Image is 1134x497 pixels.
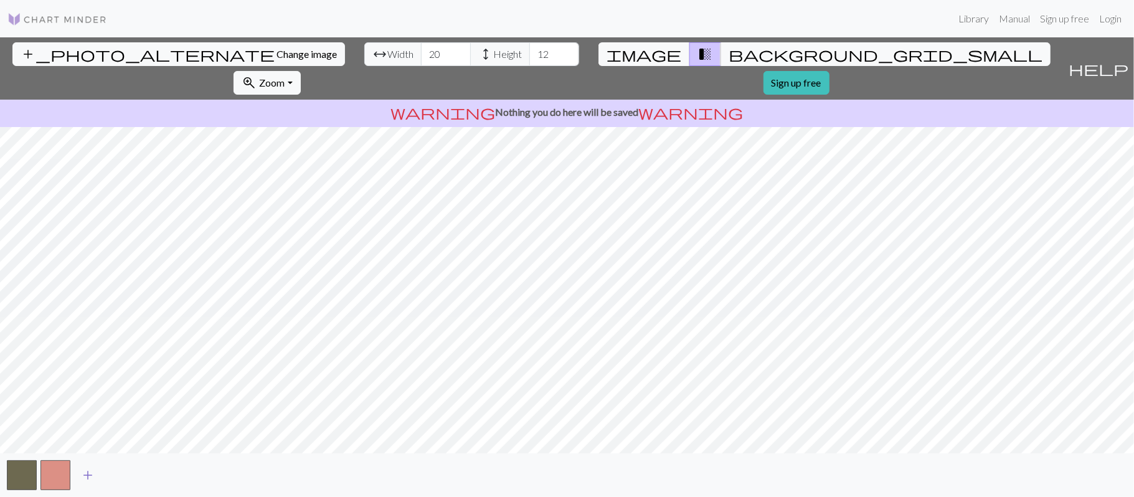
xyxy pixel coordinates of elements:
[1069,60,1128,77] span: help
[763,71,829,95] a: Sign up free
[372,45,387,63] span: arrow_range
[259,77,285,88] span: Zoom
[953,6,994,31] a: Library
[697,45,712,63] span: transition_fade
[12,42,345,66] button: Change image
[7,12,107,27] img: Logo
[639,103,744,121] span: warning
[72,463,103,487] button: Add color
[729,45,1042,63] span: background_grid_small
[234,71,300,95] button: Zoom
[242,74,257,92] span: zoom_in
[5,105,1129,120] p: Nothing you do here will be saved
[276,48,337,60] span: Change image
[21,45,275,63] span: add_photo_alternate
[1063,37,1134,100] button: Help
[607,45,681,63] span: image
[1094,6,1127,31] a: Login
[478,45,493,63] span: height
[994,6,1035,31] a: Manual
[387,47,413,62] span: Width
[80,466,95,484] span: add
[391,103,496,121] span: warning
[1035,6,1094,31] a: Sign up free
[493,47,522,62] span: Height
